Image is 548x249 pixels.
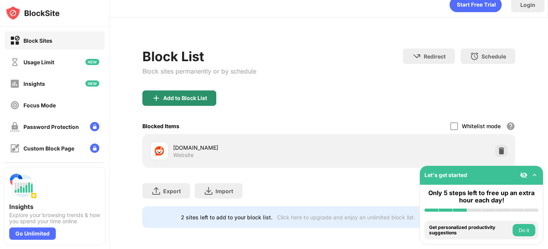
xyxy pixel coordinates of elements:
[10,100,20,110] img: focus-off.svg
[163,188,181,194] div: Export
[462,123,501,129] div: Whitelist mode
[10,122,20,132] img: password-protection-off.svg
[10,36,20,45] img: block-on.svg
[142,123,179,129] div: Blocked Items
[10,79,20,89] img: insights-off.svg
[90,122,99,131] img: lock-menu.svg
[9,227,56,240] div: Go Unlimited
[9,203,100,211] div: Insights
[142,48,256,64] div: Block List
[181,214,272,221] div: 2 sites left to add to your block list.
[277,214,415,221] div: Click here to upgrade and enjoy an unlimited block list.
[90,144,99,153] img: lock-menu.svg
[424,172,467,178] div: Let's get started
[513,224,535,236] button: Do it
[155,146,164,155] img: favicons
[457,2,496,7] g: Start Free Trial
[520,171,528,179] img: eye-not-visible.svg
[23,59,54,65] div: Usage Limit
[531,171,538,179] img: omni-setup-toggle.svg
[23,80,45,87] div: Insights
[23,102,56,109] div: Focus Mode
[424,189,538,204] div: Only 5 steps left to free up an extra hour each day!
[173,144,329,152] div: [DOMAIN_NAME]
[481,53,506,60] div: Schedule
[163,95,207,101] div: Add to Block List
[85,59,99,65] img: new-icon.svg
[520,2,535,8] div: Login
[23,145,74,152] div: Custom Block Page
[5,5,60,21] img: logo-blocksite.svg
[173,152,194,159] div: Website
[9,172,37,200] img: push-insights.svg
[429,225,511,236] div: Get personalized productivity suggestions
[424,53,446,60] div: Redirect
[23,37,52,44] div: Block Sites
[10,57,20,67] img: time-usage-off.svg
[10,144,20,153] img: customize-block-page-off.svg
[85,80,99,87] img: new-icon.svg
[23,124,79,130] div: Password Protection
[216,188,233,194] div: Import
[142,67,256,75] div: Block sites permanently or by schedule
[9,212,100,224] div: Explore your browsing trends & how you spend your time online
